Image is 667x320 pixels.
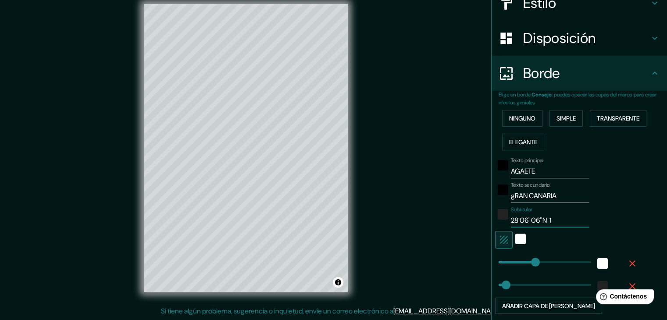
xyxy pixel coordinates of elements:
iframe: Lanzador de widgets de ayuda [589,286,657,310]
font: Elegante [509,138,537,146]
button: Elegante [502,134,544,150]
button: negro [498,160,508,171]
font: Si tiene algún problema, sugerencia o inquietud, envíe un correo electrónico a [161,306,393,316]
font: Texto secundario [511,181,550,188]
font: Texto principal [511,157,543,164]
button: negro [498,185,508,195]
font: Elige un borde. [499,91,531,98]
font: Transparente [597,114,639,122]
font: Simple [556,114,576,122]
div: Borde [492,56,667,91]
font: Disposición [523,29,596,47]
a: [EMAIL_ADDRESS][DOMAIN_NAME] [393,306,502,316]
button: Añadir capa de [PERSON_NAME] [495,298,602,314]
button: color-222222 [597,281,608,292]
font: Consejo [531,91,552,98]
button: Simple [549,110,583,127]
font: : puedes opacar las capas del marco para crear efectos geniales. [499,91,656,106]
button: blanco [515,234,526,244]
button: blanco [597,258,608,269]
button: color-222222 [498,209,508,220]
div: Disposición [492,21,667,56]
button: Ninguno [502,110,542,127]
font: Añadir capa de [PERSON_NAME] [502,302,595,310]
button: Transparente [590,110,646,127]
font: Ninguno [509,114,535,122]
button: Activar o desactivar atribución [333,277,343,288]
font: Subtitular [511,206,532,213]
font: Borde [523,64,560,82]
